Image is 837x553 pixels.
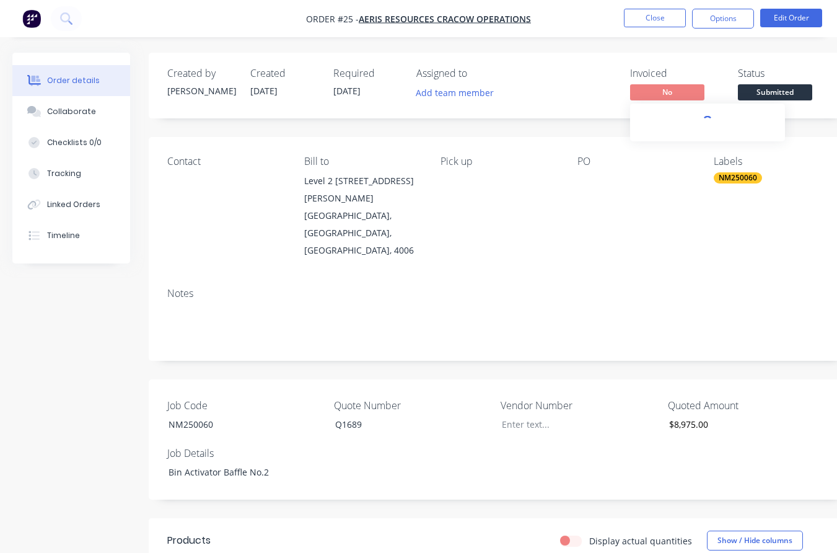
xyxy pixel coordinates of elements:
[738,84,812,100] span: Submitted
[12,158,130,189] button: Tracking
[306,13,359,25] span: Order #25 -
[359,13,531,25] a: Aeris Resources Cracow Operations
[624,9,686,27] button: Close
[167,156,284,167] div: Contact
[12,96,130,127] button: Collaborate
[410,84,501,101] button: Add team member
[416,68,540,79] div: Assigned to
[167,84,235,97] div: [PERSON_NAME]
[47,168,81,179] div: Tracking
[304,207,421,259] div: [GEOGRAPHIC_DATA], [GEOGRAPHIC_DATA], [GEOGRAPHIC_DATA], 4006
[304,156,421,167] div: Bill to
[159,415,313,433] div: NM250060
[12,127,130,158] button: Checklists 0/0
[760,9,822,27] button: Edit Order
[668,398,823,413] label: Quoted Amount
[416,84,501,101] button: Add team member
[167,533,211,548] div: Products
[738,84,812,103] button: Submitted
[167,398,322,413] label: Job Code
[47,106,96,117] div: Collaborate
[577,156,695,167] div: PO
[250,68,318,79] div: Created
[630,84,704,100] span: No
[304,172,421,207] div: Level 2 [STREET_ADDRESS][PERSON_NAME]
[589,534,692,547] label: Display actual quantities
[47,230,80,241] div: Timeline
[47,75,100,86] div: Order details
[12,65,130,96] button: Order details
[501,398,655,413] label: Vendor Number
[659,415,822,434] input: Enter currency...
[12,220,130,251] button: Timeline
[630,68,723,79] div: Invoiced
[47,199,100,210] div: Linked Orders
[707,531,803,551] button: Show / Hide columns
[167,68,235,79] div: Created by
[333,85,361,97] span: [DATE]
[334,398,489,413] label: Quote Number
[12,189,130,220] button: Linked Orders
[738,68,831,79] div: Status
[250,85,278,97] span: [DATE]
[304,172,421,259] div: Level 2 [STREET_ADDRESS][PERSON_NAME][GEOGRAPHIC_DATA], [GEOGRAPHIC_DATA], [GEOGRAPHIC_DATA], 4006
[167,446,322,461] label: Job Details
[714,172,762,184] div: NM250060
[167,288,831,299] div: Notes
[440,156,558,167] div: Pick up
[22,9,41,28] img: Factory
[692,9,754,29] button: Options
[47,137,102,148] div: Checklists 0/0
[333,68,401,79] div: Required
[325,415,480,433] div: Q1689
[714,156,831,167] div: Labels
[159,463,313,481] div: Bin Activator Baffle No.2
